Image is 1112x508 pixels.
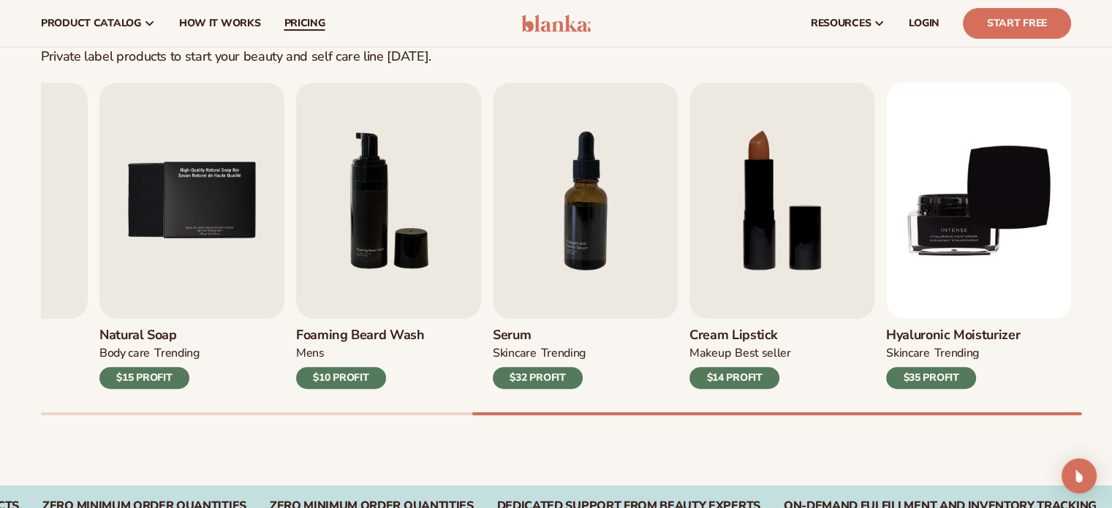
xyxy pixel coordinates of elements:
a: 6 / 9 [296,83,481,389]
a: Start Free [963,8,1071,39]
div: BEST SELLER [735,346,791,361]
div: $15 PROFIT [99,367,189,389]
h3: Hyaluronic moisturizer [886,327,1020,344]
div: Private label products to start your beauty and self care line [DATE]. [41,49,431,65]
div: TRENDING [934,346,978,361]
a: 7 / 9 [493,83,678,389]
span: product catalog [41,18,141,29]
span: pricing [284,18,325,29]
h3: Foaming beard wash [296,327,425,344]
span: LOGIN [909,18,939,29]
div: MAKEUP [689,346,730,361]
a: 9 / 9 [886,83,1071,389]
div: TRENDING [154,346,199,361]
a: 8 / 9 [689,83,874,389]
img: logo [521,15,591,32]
h3: Serum [493,327,586,344]
h3: Cream Lipstick [689,327,791,344]
div: $14 PROFIT [689,367,779,389]
div: $32 PROFIT [493,367,583,389]
div: SKINCARE [493,346,536,361]
div: $35 PROFIT [886,367,976,389]
span: How It Works [179,18,261,29]
div: BODY Care [99,346,150,361]
div: SKINCARE [886,346,929,361]
div: Open Intercom Messenger [1062,458,1097,493]
span: resources [811,18,871,29]
a: 5 / 9 [99,83,284,389]
h3: Natural Soap [99,327,200,344]
div: mens [296,346,325,361]
div: $10 PROFIT [296,367,386,389]
div: TRENDING [540,346,585,361]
